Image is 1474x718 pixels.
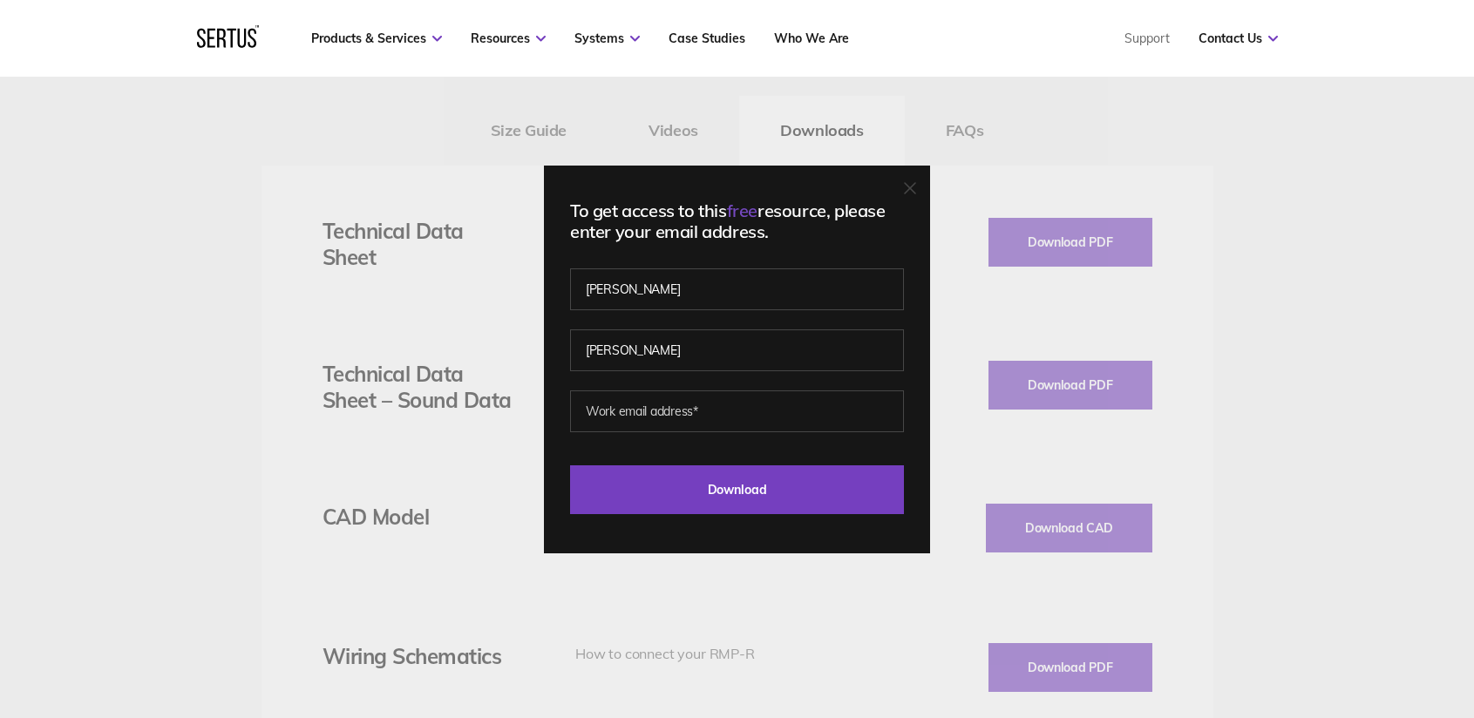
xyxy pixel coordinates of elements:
span: free [727,200,757,221]
input: Download [570,465,904,514]
a: Systems [574,30,640,46]
div: To get access to this resource, please enter your email address. [570,200,904,242]
iframe: Chat Widget [1160,516,1474,718]
input: Last name* [570,329,904,371]
a: Support [1124,30,1170,46]
a: Resources [471,30,546,46]
a: Case Studies [669,30,745,46]
input: First name* [570,268,904,310]
a: Who We Are [774,30,849,46]
input: Work email address* [570,390,904,432]
a: Products & Services [311,30,442,46]
a: Contact Us [1199,30,1278,46]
